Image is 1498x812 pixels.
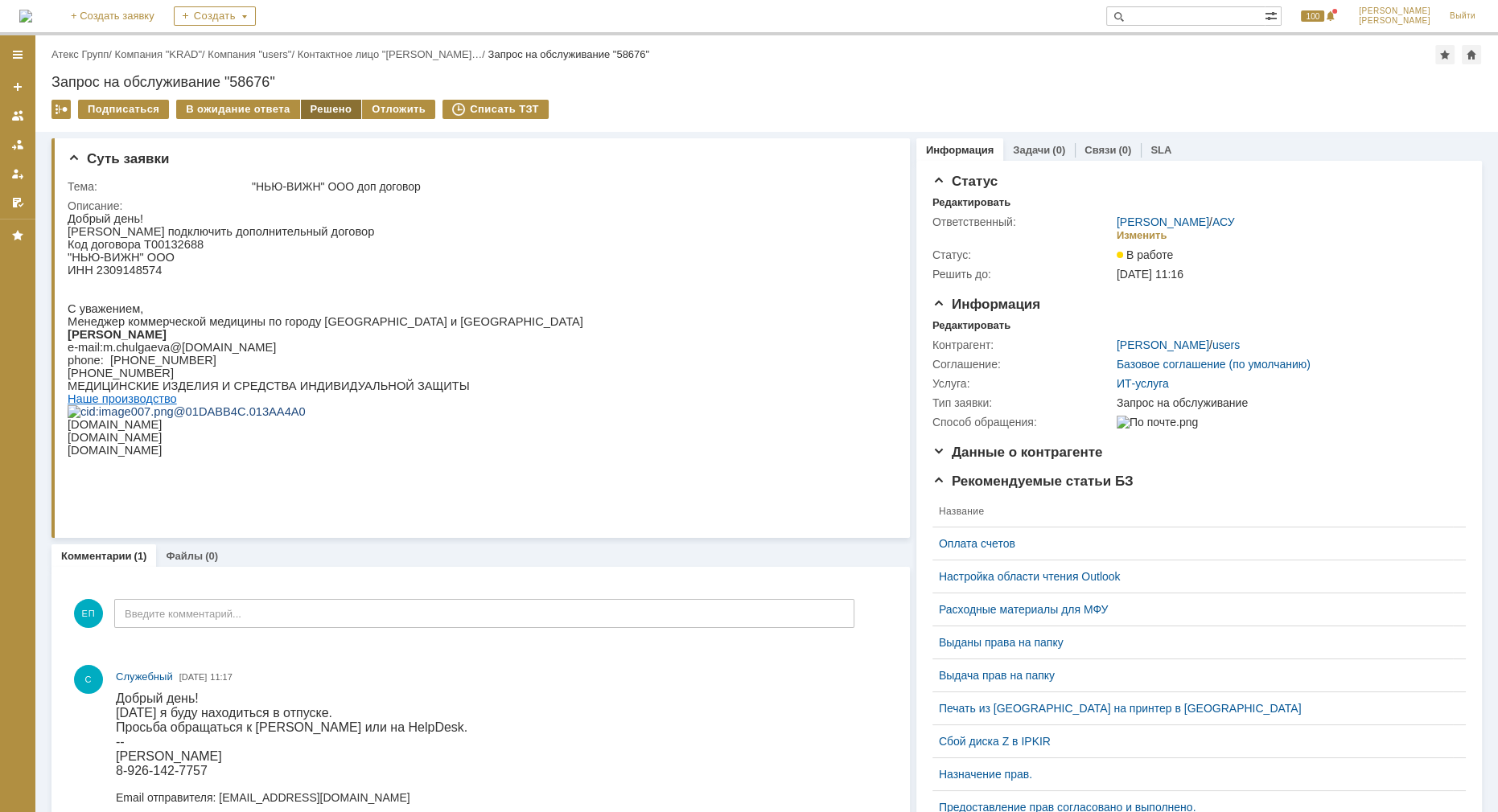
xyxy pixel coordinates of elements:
[68,151,169,166] span: Суть заявки
[1301,10,1324,22] span: 100
[179,672,208,682] span: [DATE]
[932,496,1453,527] th: Название
[1117,215,1209,228] a: [PERSON_NAME]
[5,190,31,215] a: Мои согласования
[932,297,1040,312] span: Информация
[1117,229,1167,242] div: Изменить
[116,669,173,685] a: Служебный
[488,48,650,60] div: Запрос на обслуживание "58676"
[932,196,1010,209] div: Редактировать
[926,144,994,156] a: Информация
[5,132,31,158] a: Заявки в моей ответственности
[1013,144,1050,156] a: Задачи
[208,48,297,60] div: /
[1117,416,1198,429] img: По почте.png
[252,180,885,193] div: "НЬЮ-ВИЖН" ООО доп договор
[1117,268,1183,281] span: [DATE] 11:16
[19,10,32,23] img: logo
[51,48,115,60] div: /
[932,377,1113,390] div: Услуга:
[166,550,203,562] a: Файлы
[51,74,1482,90] div: Запрос на обслуживание "58676"
[1212,215,1235,228] a: АСУ
[939,636,1447,649] a: Выданы права на папку
[932,248,1113,261] div: Статус:
[5,103,31,129] a: Заявки на командах
[1117,396,1458,409] div: Запрос на обслуживание
[68,199,888,212] div: Описание:
[939,570,1447,583] a: Настройка области чтения Outlook
[932,416,1113,429] div: Способ обращения:
[298,48,488,60] div: /
[115,48,208,60] div: /
[932,474,1134,489] span: Рекомендуемые статьи БЗ
[1265,7,1281,23] span: Расширенный поиск
[48,129,102,141] span: chulgaeva
[1117,377,1169,390] a: ИТ-услуга
[74,599,103,628] span: ЕП
[939,603,1447,616] a: Расходные материалы для МФУ
[1084,144,1116,156] a: Связи
[35,129,45,141] span: m
[939,669,1447,682] a: Выдача прав на папку
[298,48,483,60] a: Контактное лицо "[PERSON_NAME]…
[1359,6,1430,16] span: [PERSON_NAME]
[1117,338,1209,351] a: [PERSON_NAME]
[939,537,1447,550] a: Оплата счетов
[1435,45,1455,64] div: Добавить в избранное
[1212,338,1240,351] a: users
[1117,248,1173,261] span: В работе
[102,129,208,141] span: @[DOMAIN_NAME]
[1359,16,1430,26] span: [PERSON_NAME]
[68,180,249,193] div: Тема:
[939,768,1447,781] a: Назначение прав.
[1052,144,1065,156] div: (0)
[208,48,291,60] a: Компания "users"
[134,550,147,562] div: (1)
[116,671,173,683] span: Служебный
[19,10,32,23] a: Перейти на домашнюю страницу
[45,129,48,141] span: .
[5,161,31,187] a: Мои заявки
[932,396,1113,409] div: Тип заявки:
[1150,144,1171,156] a: SLA
[174,6,256,26] div: Создать
[932,174,998,189] span: Статус
[939,702,1447,715] a: Печать из [GEOGRAPHIC_DATA] на принтер в [GEOGRAPHIC_DATA]
[932,445,1103,460] span: Данные о контрагенте
[1117,358,1311,371] a: Базовое соглашение (по умолчанию)
[1117,338,1240,351] div: /
[51,100,71,119] div: Работа с массовостью
[5,74,31,100] a: Создать заявку
[939,735,1447,748] a: Сбой диска Z в IPKIR
[932,319,1010,332] div: Редактировать
[61,550,132,562] a: Комментарии
[51,48,109,60] a: Атекс Групп
[205,550,218,562] div: (0)
[1118,144,1131,156] div: (0)
[932,338,1113,351] div: Контрагент:
[932,215,1113,228] div: Ответственный:
[210,672,233,682] span: 11:17
[115,48,202,60] a: Компания "KRAD"
[932,268,1113,281] div: Решить до:
[932,358,1113,371] div: Соглашение:
[1462,45,1481,64] div: Сделать домашней страницей
[1117,215,1235,228] div: /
